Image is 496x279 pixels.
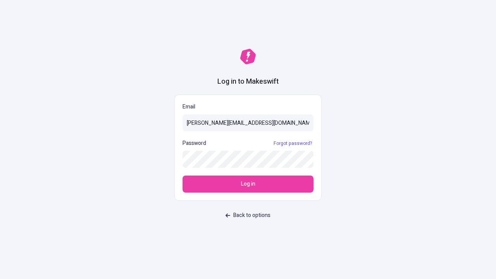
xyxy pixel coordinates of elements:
[217,77,279,87] h1: Log in to Makeswift
[272,140,313,146] a: Forgot password?
[241,180,255,188] span: Log in
[221,208,275,222] button: Back to options
[183,103,313,111] p: Email
[183,139,206,148] p: Password
[183,176,313,193] button: Log in
[233,211,270,220] span: Back to options
[183,114,313,131] input: Email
